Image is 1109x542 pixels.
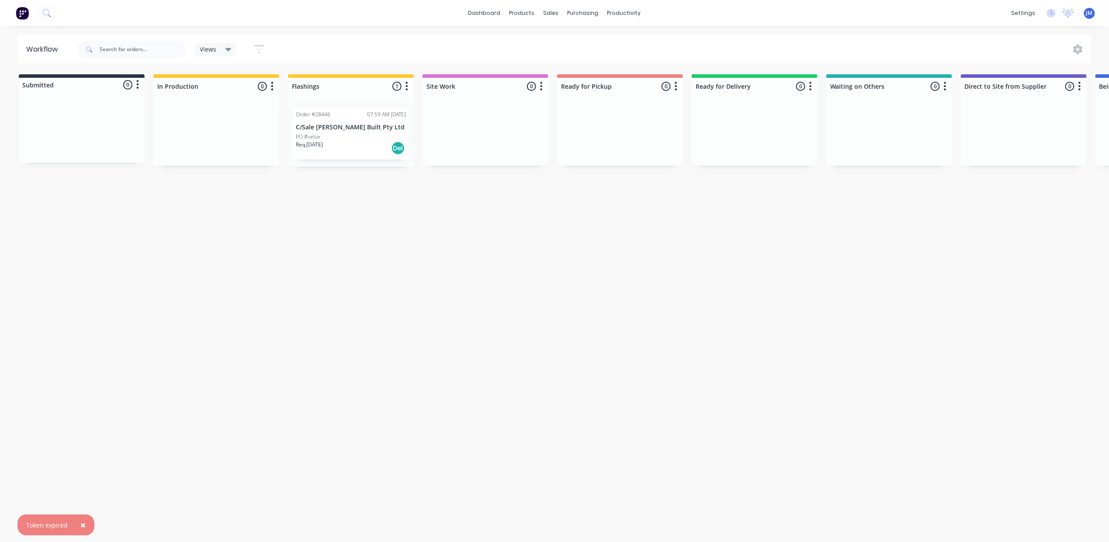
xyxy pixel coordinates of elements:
[26,44,62,55] div: Workflow
[26,521,68,530] div: Token expired
[563,7,603,20] div: purchasing
[200,45,217,54] span: Views
[16,7,29,20] img: Factory
[391,141,405,155] div: Del
[296,111,330,118] div: Order #28446
[80,519,86,531] span: ×
[296,141,323,149] p: Req. [DATE]
[603,7,645,20] div: productivity
[296,133,320,141] p: PO #velux
[1007,7,1040,20] div: settings
[292,107,409,160] div: Order #2844607:59 AM [DATE]C/Sale [PERSON_NAME] Built Pty LtdPO #veluxReq.[DATE]Del
[464,7,505,20] a: dashboard
[72,514,94,535] button: Close
[296,124,406,131] p: C/Sale [PERSON_NAME] Built Pty Ltd
[100,41,186,58] input: Search for orders...
[1086,9,1093,17] span: JM
[539,7,563,20] div: sales
[367,111,406,118] div: 07:59 AM [DATE]
[505,7,539,20] div: products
